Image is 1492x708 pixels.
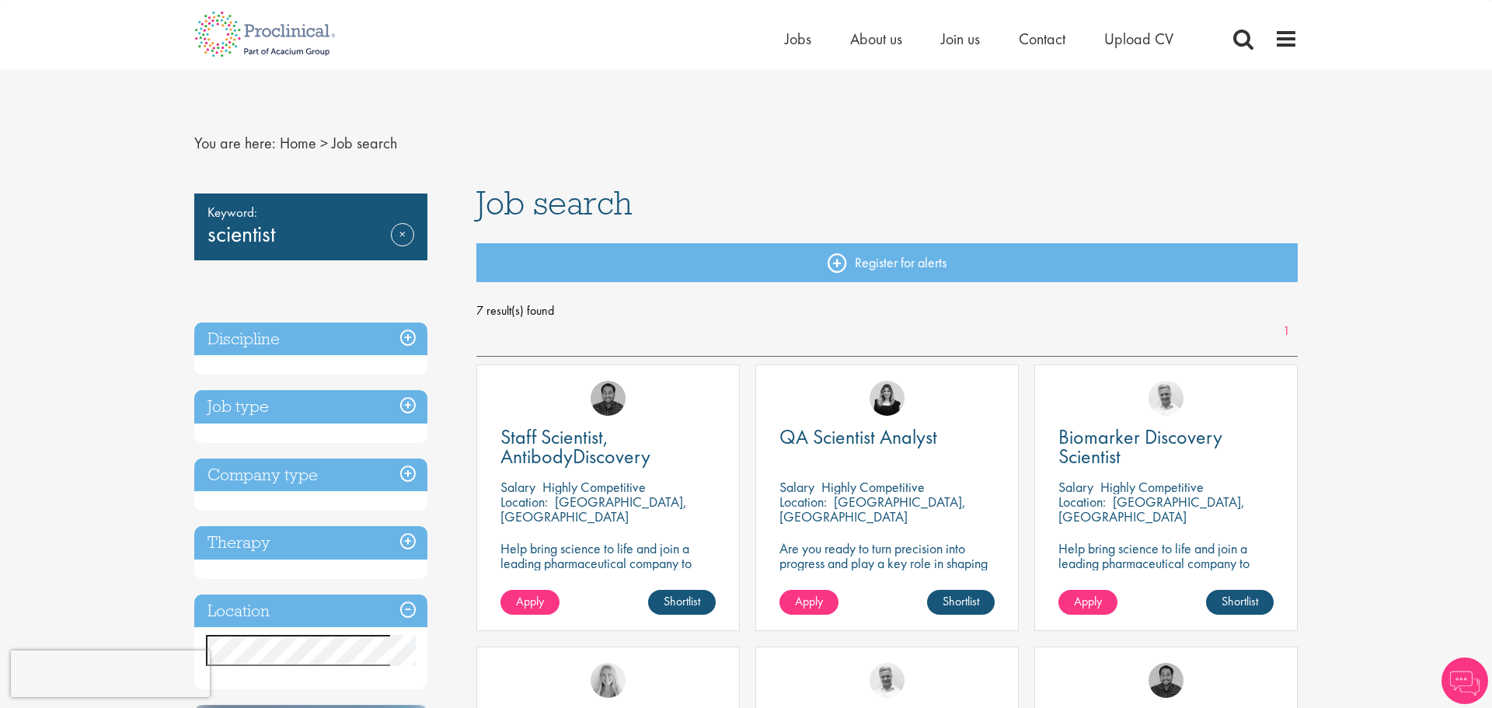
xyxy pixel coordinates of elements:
a: Remove [391,223,414,268]
h3: Company type [194,459,427,492]
a: QA Scientist Analyst [779,427,995,447]
span: You are here: [194,133,276,153]
span: Job search [332,133,397,153]
iframe: reCAPTCHA [11,650,210,697]
p: [GEOGRAPHIC_DATA], [GEOGRAPHIC_DATA] [1058,493,1245,525]
a: Jobs [785,29,811,49]
img: Joshua Bye [1149,381,1183,416]
span: Location: [779,493,827,511]
a: Apply [779,590,838,615]
span: Salary [1058,478,1093,496]
p: Highly Competitive [821,478,925,496]
div: scientist [194,194,427,260]
span: 7 result(s) found [476,299,1299,323]
a: 1 [1275,323,1298,340]
h3: Job type [194,390,427,424]
a: Shortlist [648,590,716,615]
img: Chatbot [1441,657,1488,704]
span: Salary [500,478,535,496]
p: Are you ready to turn precision into progress and play a key role in shaping the future of pharma... [779,541,995,585]
p: Help bring science to life and join a leading pharmaceutical company to play a key role in delive... [1058,541,1274,615]
p: Help bring science to life and join a leading pharmaceutical company to play a key role in delive... [500,541,716,615]
span: Apply [516,593,544,609]
a: breadcrumb link [280,133,316,153]
span: Apply [1074,593,1102,609]
h3: Therapy [194,526,427,560]
span: Job search [476,182,633,224]
span: Location: [1058,493,1106,511]
h3: Discipline [194,323,427,356]
span: Apply [795,593,823,609]
a: Register for alerts [476,243,1299,282]
img: Molly Colclough [870,381,905,416]
img: Shannon Briggs [591,663,626,698]
span: Keyword: [207,201,414,223]
h3: Location [194,595,427,628]
a: Shortlist [927,590,995,615]
span: QA Scientist Analyst [779,424,937,450]
img: Joshua Bye [870,663,905,698]
a: About us [850,29,902,49]
span: Biomarker Discovery Scientist [1058,424,1222,469]
a: Apply [1058,590,1117,615]
span: Staff Scientist, AntibodyDiscovery [500,424,650,469]
img: Mike Raletz [1149,663,1183,698]
a: Staff Scientist, AntibodyDiscovery [500,427,716,466]
a: Upload CV [1104,29,1173,49]
span: > [320,133,328,153]
img: Mike Raletz [591,381,626,416]
p: Highly Competitive [542,478,646,496]
a: Contact [1019,29,1065,49]
p: [GEOGRAPHIC_DATA], [GEOGRAPHIC_DATA] [500,493,687,525]
a: Apply [500,590,559,615]
span: Location: [500,493,548,511]
span: Salary [779,478,814,496]
a: Biomarker Discovery Scientist [1058,427,1274,466]
a: Join us [941,29,980,49]
p: [GEOGRAPHIC_DATA], [GEOGRAPHIC_DATA] [779,493,966,525]
p: Highly Competitive [1100,478,1204,496]
a: Shortlist [1206,590,1274,615]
